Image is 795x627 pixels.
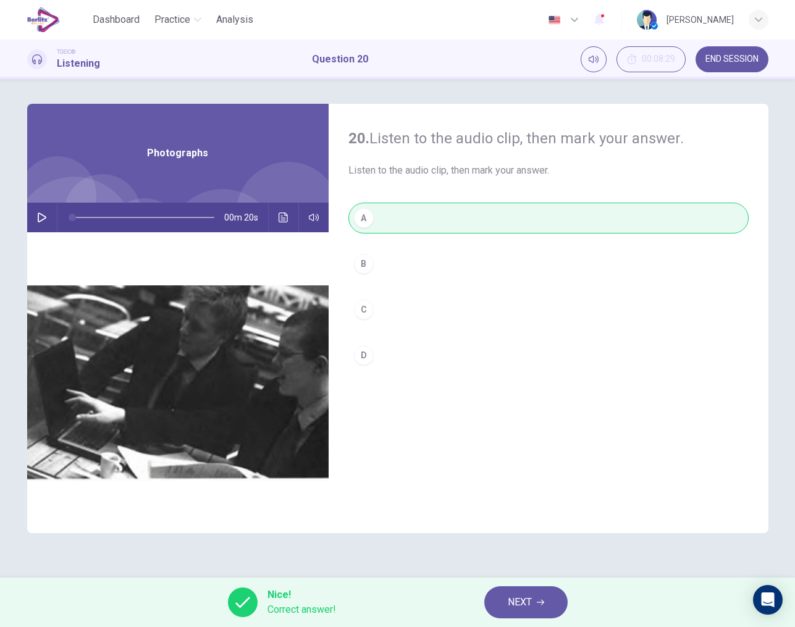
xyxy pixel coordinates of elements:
[753,585,783,615] div: Open Intercom Messenger
[312,52,368,67] h1: Question 20
[348,163,749,178] span: Listen to the audio clip, then mark your answer.
[547,15,562,25] img: en
[88,9,145,31] button: Dashboard
[616,46,686,72] div: Hide
[637,10,657,30] img: Profile picture
[147,146,208,161] span: Photographs
[27,7,88,32] a: EduSynch logo
[667,12,734,27] div: [PERSON_NAME]
[149,9,206,31] button: Practice
[93,12,140,27] span: Dashboard
[508,594,532,611] span: NEXT
[27,7,60,32] img: EduSynch logo
[696,46,768,72] button: END SESSION
[274,203,293,232] button: Click to see the audio transcription
[267,602,336,617] span: Correct answer!
[154,12,190,27] span: Practice
[27,232,329,533] img: Photographs
[705,54,759,64] span: END SESSION
[57,48,75,56] span: TOEIC®
[642,54,675,64] span: 00:08:29
[484,586,568,618] button: NEXT
[267,587,336,602] span: Nice!
[216,12,253,27] span: Analysis
[211,9,258,31] button: Analysis
[581,46,607,72] div: Mute
[224,203,268,232] span: 00m 20s
[616,46,686,72] button: 00:08:29
[348,130,369,147] strong: 20.
[348,128,749,148] h4: Listen to the audio clip, then mark your answer.
[57,56,100,71] h1: Listening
